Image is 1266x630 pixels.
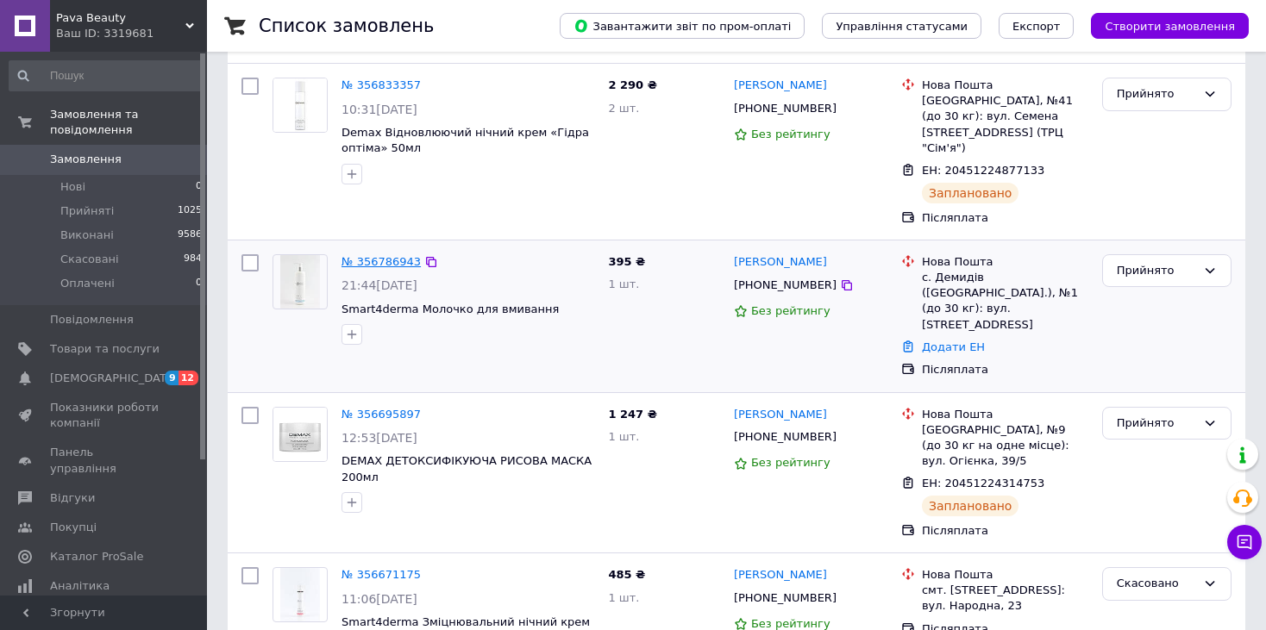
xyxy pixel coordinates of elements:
[1074,19,1249,32] a: Створити замовлення
[50,520,97,535] span: Покупці
[999,13,1075,39] button: Експорт
[342,303,559,315] a: Smart4derma Молочко для вмивання
[342,255,421,268] a: № 356786943
[1227,525,1262,559] button: Чат з покупцем
[822,13,981,39] button: Управління статусами
[734,254,827,271] a: [PERSON_NAME]
[922,93,1088,156] div: [GEOGRAPHIC_DATA], №41 (до 30 кг): вул. Семена [STREET_ADDRESS] (ТРЦ "Сім'я")
[1117,415,1196,433] div: Прийнято
[751,456,830,469] span: Без рейтингу
[730,426,840,448] div: [PHONE_NUMBER]
[50,312,134,327] span: Повідомлення
[184,252,202,267] span: 984
[608,102,639,115] span: 2 шт.
[342,408,421,421] a: № 356695897
[60,228,114,243] span: Виконані
[1105,20,1235,33] span: Створити замовлення
[730,274,840,296] div: [PHONE_NUMBER]
[608,278,639,290] span: 1 шт.
[730,587,840,609] div: [PHONE_NUMBER]
[165,371,179,385] span: 9
[751,304,830,317] span: Без рейтингу
[56,26,207,41] div: Ваш ID: 3319681
[573,18,791,34] span: Завантажити звіт по пром-оплаті
[60,276,115,291] span: Оплачені
[342,454,592,483] a: DEMAX ДЕТОКСИФІКУЮЧА РИСОВА МАСКА 200мл
[342,568,421,581] a: № 356671175
[734,78,827,94] a: [PERSON_NAME]
[1091,13,1249,39] button: Створити замовлення
[922,523,1088,539] div: Післяплата
[196,276,202,291] span: 0
[342,431,417,445] span: 12:53[DATE]
[50,107,207,138] span: Замовлення та повідомлення
[922,254,1088,270] div: Нова Пошта
[922,496,1019,516] div: Заплановано
[273,407,328,462] a: Фото товару
[179,371,198,385] span: 12
[273,408,327,461] img: Фото товару
[922,340,985,353] a: Додати ЕН
[50,371,178,386] span: [DEMOGRAPHIC_DATA]
[60,203,114,219] span: Прийняті
[56,10,185,26] span: Pava Beauty
[273,567,328,622] a: Фото товару
[50,152,122,167] span: Замовлення
[836,20,968,33] span: Управління статусами
[342,78,421,91] a: № 356833357
[50,445,160,476] span: Панель управління
[922,210,1088,226] div: Післяплата
[342,278,417,292] span: 21:44[DATE]
[608,568,645,581] span: 485 ₴
[922,183,1019,203] div: Заплановано
[922,362,1088,377] div: Післяплата
[342,592,417,606] span: 11:06[DATE]
[259,16,434,36] h1: Список замовлень
[1117,85,1196,103] div: Прийнято
[730,97,840,120] div: [PHONE_NUMBER]
[273,78,327,132] img: Фото товару
[751,617,830,630] span: Без рейтингу
[196,179,202,195] span: 0
[1012,20,1061,33] span: Експорт
[1117,575,1196,593] div: Скасовано
[922,422,1088,470] div: [GEOGRAPHIC_DATA], №9 (до 30 кг на одне місце): вул. Огієнка, 39/5
[60,252,119,267] span: Скасовані
[273,254,328,309] a: Фото товару
[280,255,321,309] img: Фото товару
[922,270,1088,333] div: с. Демидів ([GEOGRAPHIC_DATA].), №1 (до 30 кг): вул. [STREET_ADDRESS]
[608,78,656,91] span: 2 290 ₴
[50,341,160,357] span: Товари та послуги
[734,567,827,583] a: [PERSON_NAME]
[922,477,1044,490] span: ЕН: 20451224314753
[922,407,1088,422] div: Нова Пошта
[273,78,328,133] a: Фото товару
[922,78,1088,93] div: Нова Пошта
[50,578,110,594] span: Аналітика
[60,179,85,195] span: Нові
[178,228,202,243] span: 9586
[608,591,639,604] span: 1 шт.
[922,583,1088,614] div: смт. [STREET_ADDRESS]: вул. Народна, 23
[280,568,321,621] img: Фото товару
[1117,262,1196,280] div: Прийнято
[751,128,830,140] span: Без рейтингу
[734,407,827,423] a: [PERSON_NAME]
[178,203,202,219] span: 1025
[342,103,417,116] span: 10:31[DATE]
[50,549,143,565] span: Каталог ProSale
[50,490,95,506] span: Відгуки
[342,126,589,155] a: Demax Відновлюючий нічний крем «Гідра оптіма» 50мл
[922,567,1088,583] div: Нова Пошта
[608,255,645,268] span: 395 ₴
[922,164,1044,177] span: ЕН: 20451224877133
[560,13,805,39] button: Завантажити звіт по пром-оплаті
[9,60,204,91] input: Пошук
[608,430,639,443] span: 1 шт.
[608,408,656,421] span: 1 247 ₴
[50,400,160,431] span: Показники роботи компанії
